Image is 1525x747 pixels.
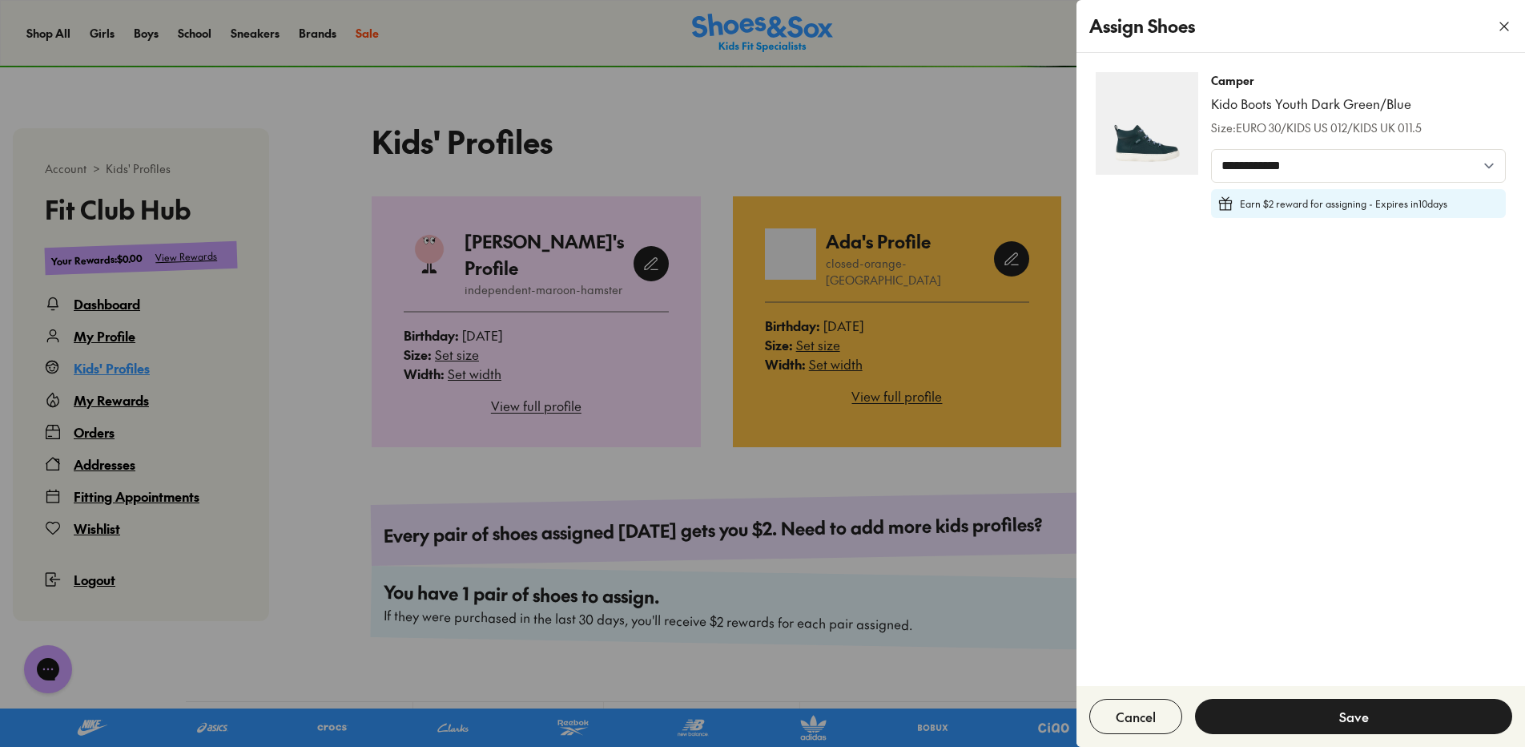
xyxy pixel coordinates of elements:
[1089,699,1182,734] button: Cancel
[8,6,56,54] button: Gorgias live chat
[1240,196,1447,211] p: Earn $2 reward for assigning - Expires in 10 days
[1211,119,1422,136] p: Size: EURO 30/KIDS US 012/KIDS UK 011.5
[1089,13,1195,39] h4: Assign Shoes
[1195,699,1512,734] button: Save
[1211,95,1422,113] p: Kido Boots Youth Dark Green/Blue
[1096,72,1198,175] img: 4-532139.jpg
[1211,72,1422,89] p: Camper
